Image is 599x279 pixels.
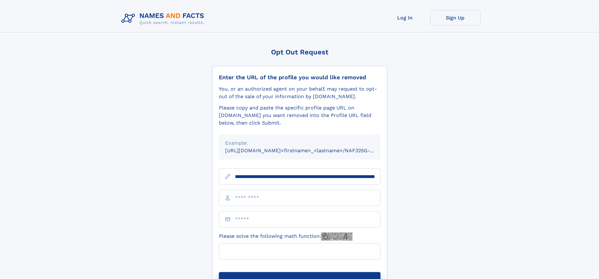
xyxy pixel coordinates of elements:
[225,139,374,147] div: Example:
[380,10,430,25] a: Log In
[212,48,387,56] div: Opt Out Request
[219,85,380,100] div: You, or an authorized agent on your behalf, may request to opt-out of the sale of your informatio...
[119,10,209,27] img: Logo Names and Facts
[219,232,352,241] label: Please solve the following math function:
[219,74,380,81] div: Enter the URL of the profile you would like removed
[430,10,480,25] a: Sign Up
[225,148,392,153] small: [URL][DOMAIN_NAME]<firstname>_<lastname>/NAF325G-xxxxxxxx
[219,104,380,127] div: Please copy and paste the specific profile page URL on [DOMAIN_NAME] you want removed into the Pr...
